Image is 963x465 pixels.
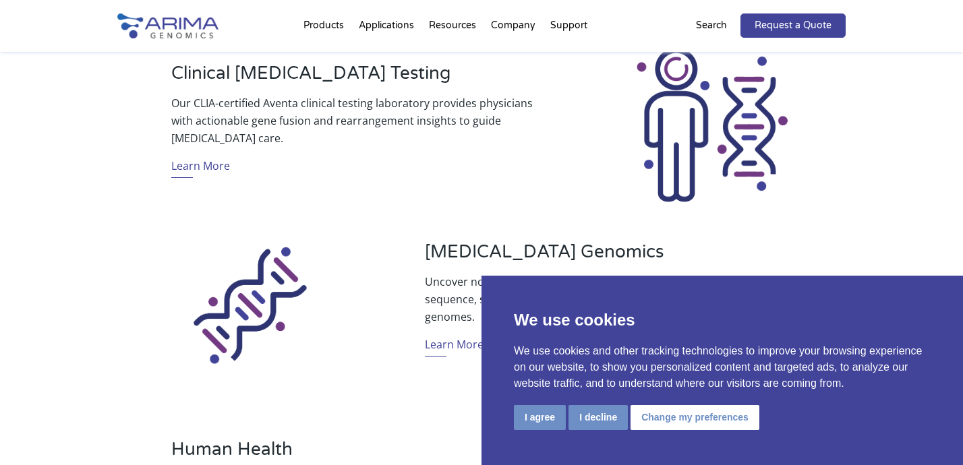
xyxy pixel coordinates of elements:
[425,273,792,325] p: Uncover novel biomarkers and therapeutic targets by exploring the sequence, structure, and regula...
[425,241,792,273] h3: [MEDICAL_DATA] Genomics
[514,343,931,392] p: We use cookies and other tracking technologies to improve your browsing experience on our website...
[514,405,566,430] button: I agree
[171,63,538,94] h3: Clinical [MEDICAL_DATA] Testing
[425,336,484,356] a: Learn More
[514,308,931,332] p: We use cookies
[740,13,846,38] a: Request a Quote
[171,94,538,147] p: Our CLIA-certified Aventa clinical testing laboratory provides physicians with actionable gene fu...
[631,405,759,430] button: Change my preferences
[568,405,628,430] button: I decline
[632,45,792,206] img: Clinical Testing Icon
[696,17,727,34] p: Search
[117,13,218,38] img: Arima-Genomics-logo
[171,157,230,178] a: Learn More
[171,224,331,384] img: Sequencing_Icon_Arima Genomics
